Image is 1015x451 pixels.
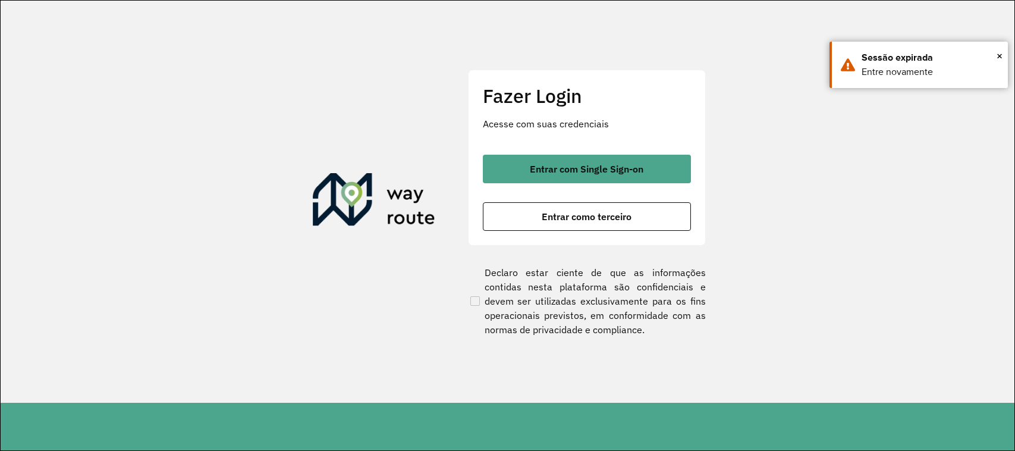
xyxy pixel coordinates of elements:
[862,65,999,79] div: Entre novamente
[862,51,999,65] div: Sessão expirada
[468,265,706,337] label: Declaro estar ciente de que as informações contidas nesta plataforma são confidenciais e devem se...
[483,84,691,107] h2: Fazer Login
[483,202,691,231] button: button
[483,155,691,183] button: button
[530,164,643,174] span: Entrar com Single Sign-on
[997,47,1003,65] button: Close
[542,212,631,221] span: Entrar como terceiro
[483,117,691,131] p: Acesse com suas credenciais
[313,173,435,230] img: Roteirizador AmbevTech
[997,47,1003,65] span: ×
